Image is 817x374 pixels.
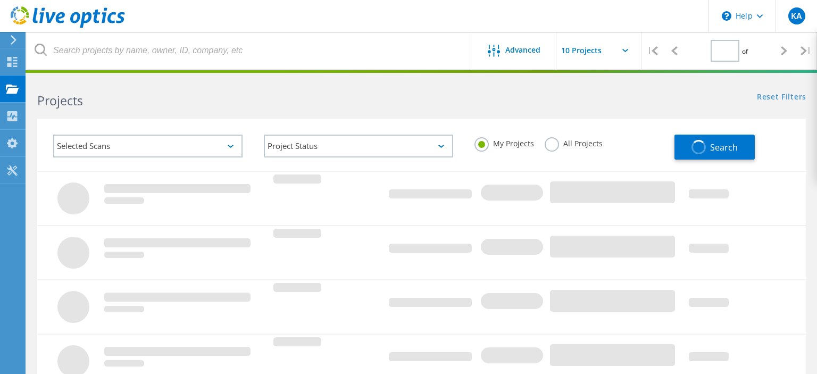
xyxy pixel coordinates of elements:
span: of [742,47,748,56]
span: Advanced [505,46,540,54]
button: Search [674,135,755,160]
svg: \n [722,11,731,21]
label: My Projects [474,137,534,147]
div: Project Status [264,135,453,157]
input: Search projects by name, owner, ID, company, etc [27,32,472,69]
b: Projects [37,92,83,109]
span: KA [791,12,802,20]
div: Selected Scans [53,135,243,157]
a: Live Optics Dashboard [11,22,125,30]
span: Search [710,142,738,153]
div: | [795,32,817,70]
label: All Projects [545,137,603,147]
a: Reset Filters [757,93,806,102]
div: | [641,32,663,70]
